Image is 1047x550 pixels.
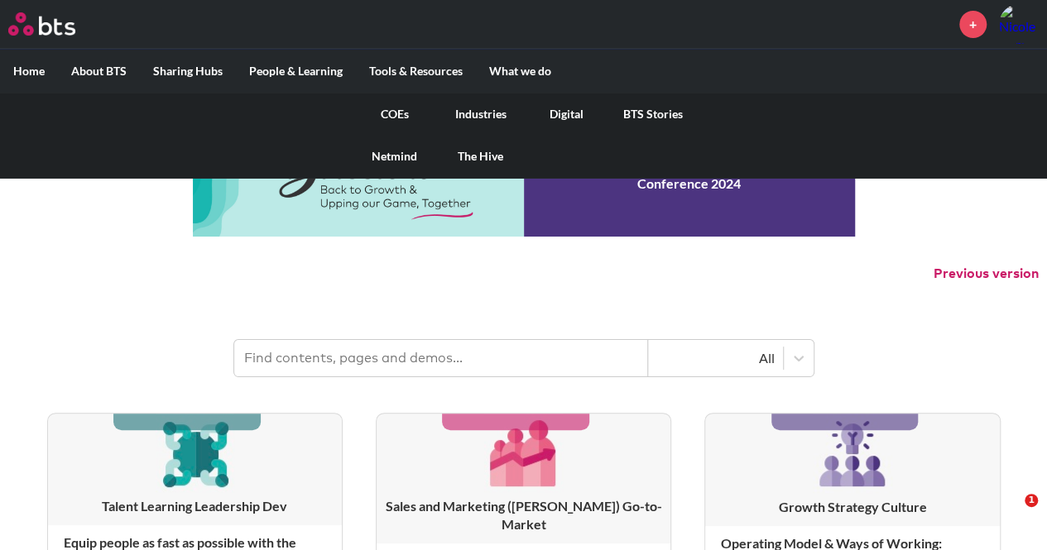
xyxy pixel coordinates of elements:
[999,4,1039,44] a: Profile
[140,50,236,93] label: Sharing Hubs
[484,414,563,492] img: [object Object]
[1025,494,1038,507] span: 1
[476,50,564,93] label: What we do
[8,12,106,36] a: Go home
[934,265,1039,283] button: Previous version
[813,414,892,493] img: [object Object]
[234,340,648,376] input: Find contents, pages and demos...
[377,497,670,534] h3: Sales and Marketing ([PERSON_NAME]) Go-to-Market
[236,50,356,93] label: People & Learning
[356,50,476,93] label: Tools & Resources
[959,11,987,38] a: +
[999,4,1039,44] img: Nicole Gams
[8,12,75,36] img: BTS Logo
[991,494,1030,533] iframe: Intercom live chat
[58,50,140,93] label: About BTS
[656,349,775,367] div: All
[48,497,342,515] h3: Talent Learning Leadership Dev
[705,498,999,516] h3: Growth Strategy Culture
[156,414,234,492] img: [object Object]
